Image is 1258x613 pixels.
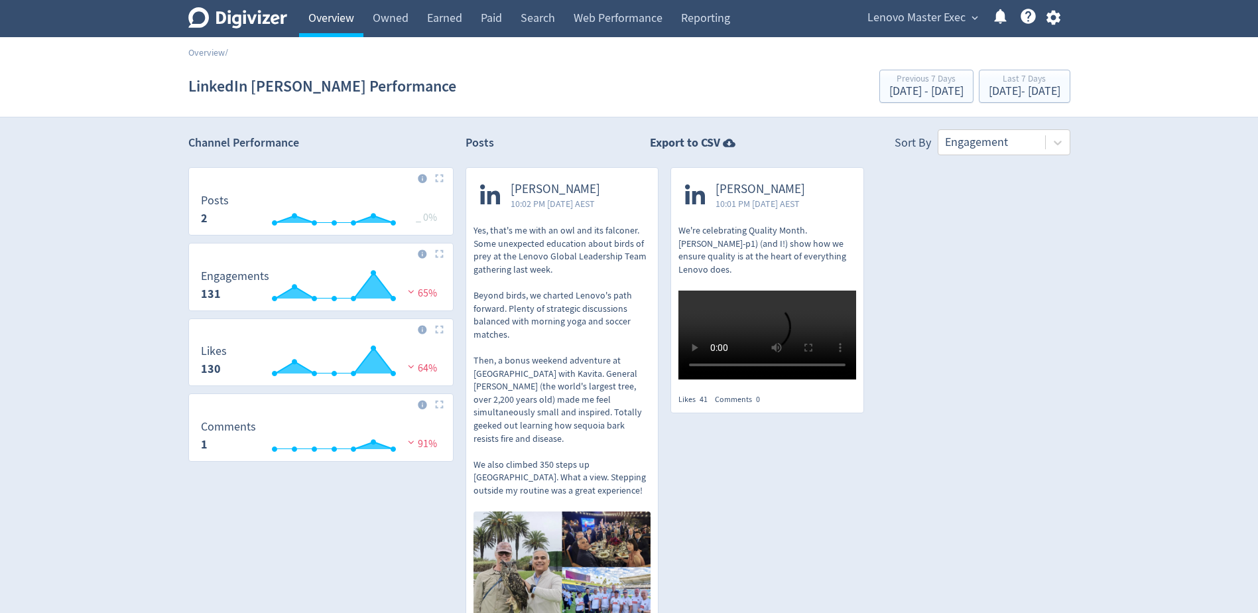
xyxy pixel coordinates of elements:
svg: Comments 1 [194,421,448,456]
img: Placeholder [435,400,444,409]
span: 91% [405,437,437,450]
div: Sort By [895,135,931,155]
img: negative-performance.svg [405,362,418,372]
div: Likes [678,394,715,405]
a: [PERSON_NAME]10:01 PM [DATE] AESTWe're celebrating Quality Month. [PERSON_NAME]-p1) (and I!) show... [671,168,863,383]
span: 64% [405,362,437,375]
span: 65% [405,287,437,300]
strong: Export to CSV [650,135,720,151]
div: Last 7 Days [989,74,1060,86]
svg: Engagements 131 [194,270,448,305]
img: negative-performance.svg [405,287,418,297]
button: Last 7 Days[DATE]- [DATE] [979,70,1070,103]
span: 41 [700,394,708,405]
svg: Posts 2 [194,194,448,230]
a: Overview [188,46,225,58]
img: Placeholder [435,249,444,258]
h2: Channel Performance [188,135,454,151]
dt: Engagements [201,269,269,284]
span: expand_more [969,12,981,24]
span: [PERSON_NAME] [716,182,805,197]
span: 10:02 PM [DATE] AEST [511,197,600,210]
div: [DATE] - [DATE] [889,86,964,98]
span: 10:01 PM [DATE] AEST [716,197,805,210]
span: 0 [756,394,760,405]
h2: Posts [466,135,494,155]
img: Placeholder [435,325,444,334]
span: _ 0% [416,211,437,224]
strong: 1 [201,437,208,452]
div: [DATE] - [DATE] [989,86,1060,98]
dt: Comments [201,419,256,435]
strong: 130 [201,361,221,377]
dt: Posts [201,193,229,208]
strong: 131 [201,286,221,302]
span: [PERSON_NAME] [511,182,600,197]
img: Placeholder [435,174,444,182]
p: We're celebrating Quality Month. [PERSON_NAME]-p1) (and I!) show how we ensure quality is at the ... [678,224,856,276]
span: / [225,46,228,58]
svg: Likes 130 [194,345,448,380]
span: Lenovo Master Exec [867,7,966,29]
dt: Likes [201,344,227,359]
button: Lenovo Master Exec [863,7,981,29]
p: Yes, that's me with an owl and its falconer. Some unexpected education about birds of prey at the... [473,224,651,497]
button: Previous 7 Days[DATE] - [DATE] [879,70,974,103]
h1: LinkedIn [PERSON_NAME] Performance [188,65,456,107]
img: negative-performance.svg [405,437,418,447]
div: Comments [715,394,767,405]
strong: 2 [201,210,208,226]
div: Previous 7 Days [889,74,964,86]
